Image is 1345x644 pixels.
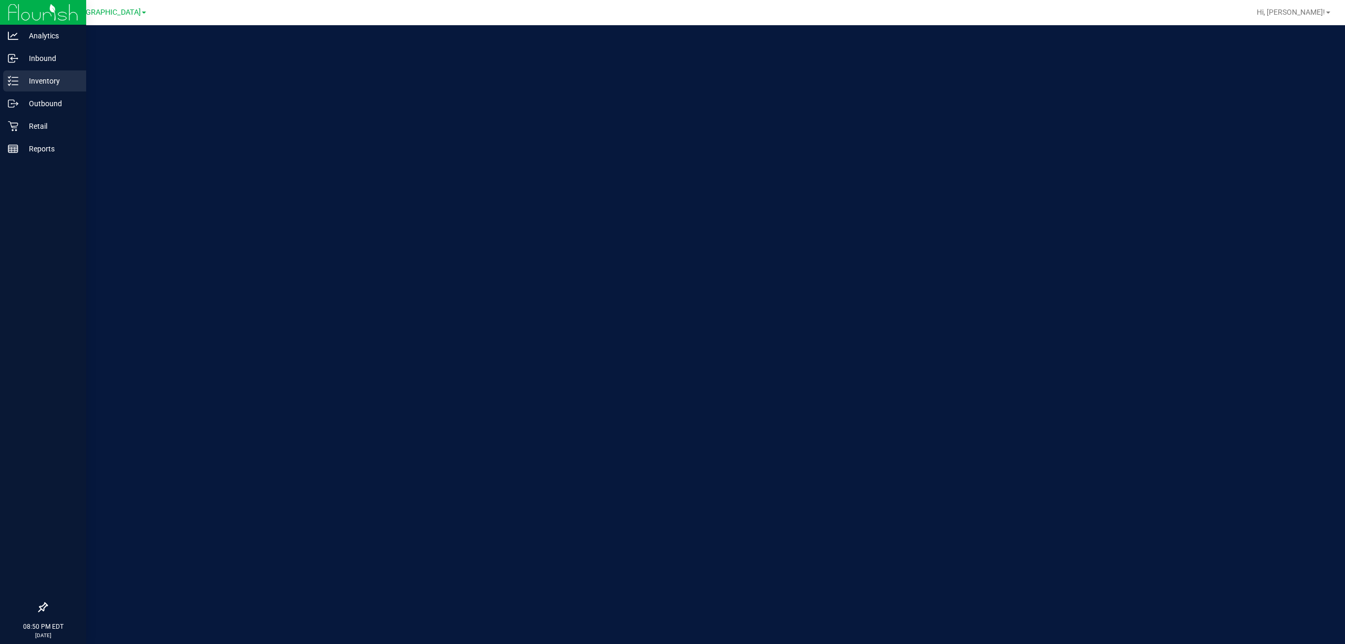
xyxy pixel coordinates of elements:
p: Outbound [18,97,81,110]
p: 08:50 PM EDT [5,622,81,631]
inline-svg: Reports [8,144,18,154]
inline-svg: Retail [8,121,18,131]
inline-svg: Outbound [8,98,18,109]
inline-svg: Inventory [8,76,18,86]
p: Retail [18,120,81,132]
span: [GEOGRAPHIC_DATA] [69,8,141,17]
inline-svg: Analytics [8,30,18,41]
inline-svg: Inbound [8,53,18,64]
p: Inbound [18,52,81,65]
span: Hi, [PERSON_NAME]! [1257,8,1325,16]
p: Reports [18,142,81,155]
p: Analytics [18,29,81,42]
p: [DATE] [5,631,81,639]
p: Inventory [18,75,81,87]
